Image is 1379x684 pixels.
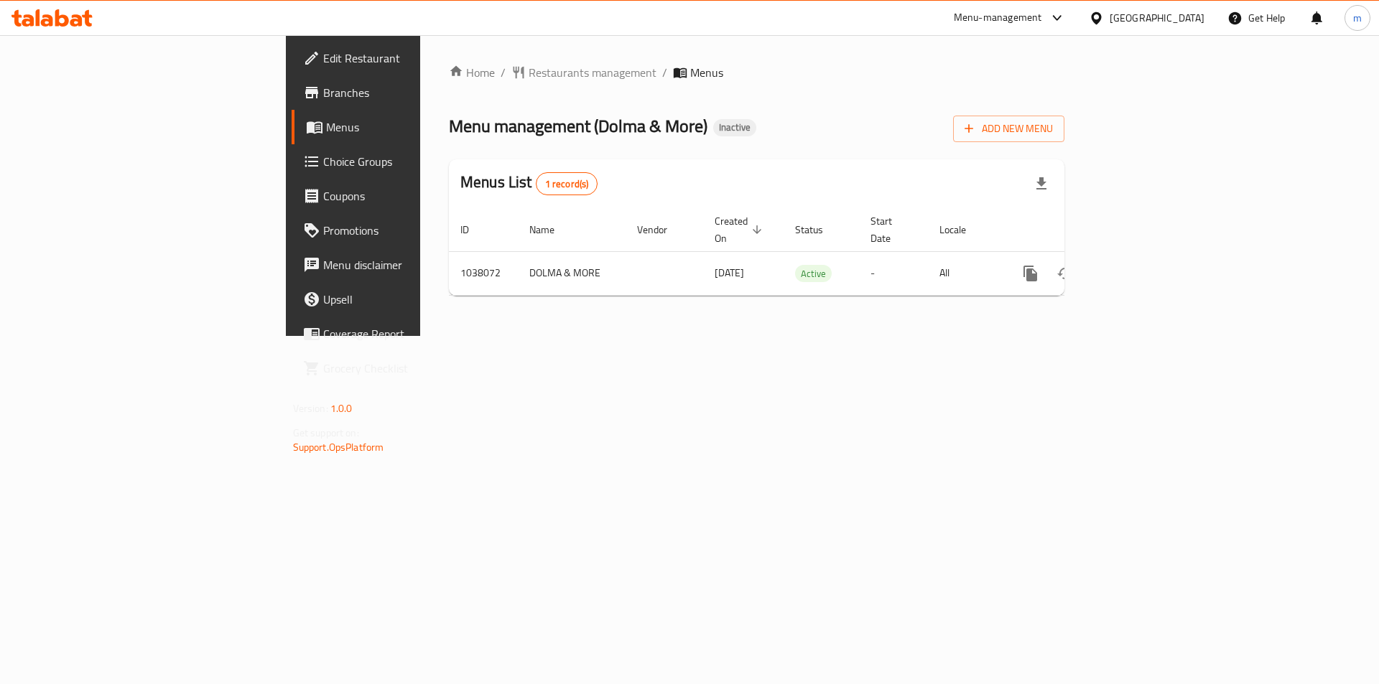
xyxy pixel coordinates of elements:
[715,263,744,282] span: [DATE]
[511,64,656,81] a: Restaurants management
[795,265,832,282] div: Active
[292,179,516,213] a: Coupons
[292,282,516,317] a: Upsell
[637,221,686,238] span: Vendor
[292,110,516,144] a: Menus
[323,291,505,308] span: Upsell
[713,121,756,133] span: Inactive
[928,251,1002,295] td: All
[529,221,573,238] span: Name
[326,118,505,136] span: Menus
[323,50,505,67] span: Edit Restaurant
[460,221,488,238] span: ID
[1024,167,1059,201] div: Export file
[795,266,832,282] span: Active
[1048,256,1082,291] button: Change Status
[330,399,353,418] span: 1.0.0
[323,187,505,205] span: Coupons
[323,360,505,377] span: Grocery Checklist
[939,221,985,238] span: Locale
[323,222,505,239] span: Promotions
[323,84,505,101] span: Branches
[292,144,516,179] a: Choice Groups
[713,119,756,136] div: Inactive
[293,399,328,418] span: Version:
[293,423,359,442] span: Get support on:
[323,325,505,342] span: Coverage Report
[715,212,766,247] span: Created On
[449,110,707,142] span: Menu management ( Dolma & More )
[518,251,626,295] td: DOLMA & MORE
[536,172,598,195] div: Total records count
[795,221,842,238] span: Status
[953,116,1064,142] button: Add New Menu
[870,212,911,247] span: Start Date
[690,64,723,81] span: Menus
[449,208,1163,296] table: enhanced table
[292,248,516,282] a: Menu disclaimer
[1110,10,1204,26] div: [GEOGRAPHIC_DATA]
[954,9,1042,27] div: Menu-management
[292,351,516,385] a: Grocery Checklist
[449,64,1064,81] nav: breadcrumb
[965,120,1053,138] span: Add New Menu
[292,75,516,110] a: Branches
[1002,208,1163,252] th: Actions
[292,317,516,351] a: Coverage Report
[529,64,656,81] span: Restaurants management
[662,64,667,81] li: /
[460,172,598,195] h2: Menus List
[323,153,505,170] span: Choice Groups
[293,438,384,456] a: Support.OpsPlatform
[292,213,516,248] a: Promotions
[292,41,516,75] a: Edit Restaurant
[1013,256,1048,291] button: more
[323,256,505,273] span: Menu disclaimer
[859,251,928,295] td: -
[1353,10,1362,26] span: m
[537,177,598,191] span: 1 record(s)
